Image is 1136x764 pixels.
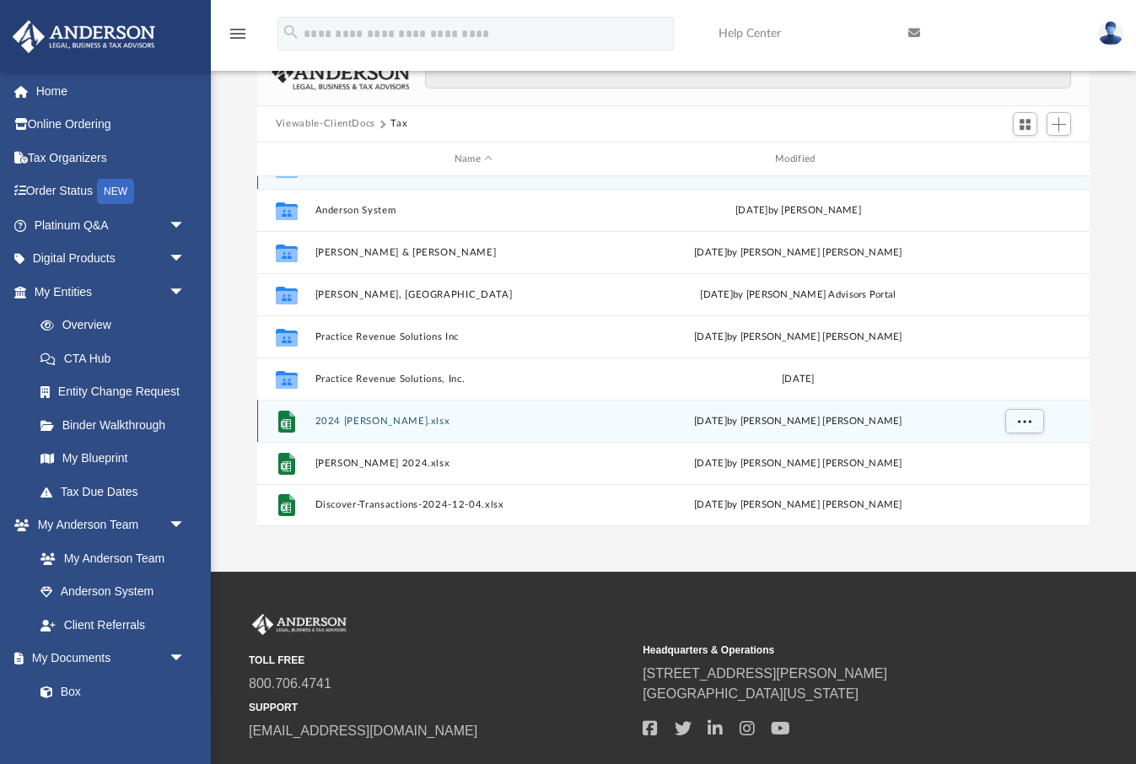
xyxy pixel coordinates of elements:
[12,242,211,276] a: Digital Productsarrow_drop_down
[390,116,407,132] button: Tax
[169,208,202,243] span: arrow_drop_down
[315,289,632,300] button: [PERSON_NAME], [GEOGRAPHIC_DATA]
[169,275,202,309] span: arrow_drop_down
[12,74,211,108] a: Home
[24,442,202,476] a: My Blueprint
[257,176,1090,526] div: grid
[8,20,160,53] img: Anderson Advisors Platinum Portal
[12,108,211,142] a: Online Ordering
[97,179,134,204] div: NEW
[643,643,1025,658] small: Headquarters & Operations
[643,666,887,681] a: [STREET_ADDRESS][PERSON_NAME]
[12,508,202,542] a: My Anderson Teamarrow_drop_down
[169,242,202,277] span: arrow_drop_down
[964,152,1082,167] div: id
[12,175,211,209] a: Order StatusNEW
[169,642,202,676] span: arrow_drop_down
[12,275,211,309] a: My Entitiesarrow_drop_down
[24,575,202,609] a: Anderson System
[24,675,194,708] a: Box
[249,653,631,668] small: TOLL FREE
[1098,21,1123,46] img: User Pic
[639,203,956,218] div: [DATE] by [PERSON_NAME]
[169,508,202,543] span: arrow_drop_down
[12,141,211,175] a: Tax Organizers
[315,374,632,385] button: Practice Revenue Solutions, Inc.
[639,288,956,303] div: [DATE] by [PERSON_NAME] Advisors Portal
[276,116,375,132] button: Viewable-ClientDocs
[24,309,211,342] a: Overview
[639,245,956,261] div: [DATE] by [PERSON_NAME] [PERSON_NAME]
[24,541,194,575] a: My Anderson Team
[24,408,211,442] a: Binder Walkthrough
[265,152,307,167] div: id
[249,700,631,715] small: SUPPORT
[24,608,202,642] a: Client Referrals
[1013,112,1038,136] button: Switch to Grid View
[249,724,477,738] a: [EMAIL_ADDRESS][DOMAIN_NAME]
[228,24,248,44] i: menu
[228,32,248,44] a: menu
[12,642,202,675] a: My Documentsarrow_drop_down
[1047,112,1072,136] button: Add
[24,475,211,508] a: Tax Due Dates
[639,372,956,387] div: [DATE]
[639,152,957,167] div: Modified
[249,614,350,636] img: Anderson Advisors Platinum Portal
[639,414,956,429] div: [DATE] by [PERSON_NAME] [PERSON_NAME]
[12,208,211,242] a: Platinum Q&Aarrow_drop_down
[315,247,632,258] button: [PERSON_NAME] & [PERSON_NAME]
[1004,409,1043,434] button: More options
[282,23,300,41] i: search
[639,330,956,345] div: [DATE] by [PERSON_NAME] [PERSON_NAME]
[639,498,956,514] div: [DATE] by [PERSON_NAME] [PERSON_NAME]
[24,375,211,409] a: Entity Change Request
[315,500,632,511] button: Discover-Transactions-2024-12-04.xlsx
[315,416,632,427] button: 2024 [PERSON_NAME].xlsx
[425,56,1072,89] input: Search files and folders
[249,676,331,691] a: 800.706.4741
[24,342,211,375] a: CTA Hub
[314,152,632,167] div: Name
[315,331,632,342] button: Practice Revenue Solutions Inc
[643,686,859,701] a: [GEOGRAPHIC_DATA][US_STATE]
[315,205,632,216] button: Anderson System
[315,458,632,469] button: [PERSON_NAME] 2024.xlsx
[639,456,956,471] div: [DATE] by [PERSON_NAME] [PERSON_NAME]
